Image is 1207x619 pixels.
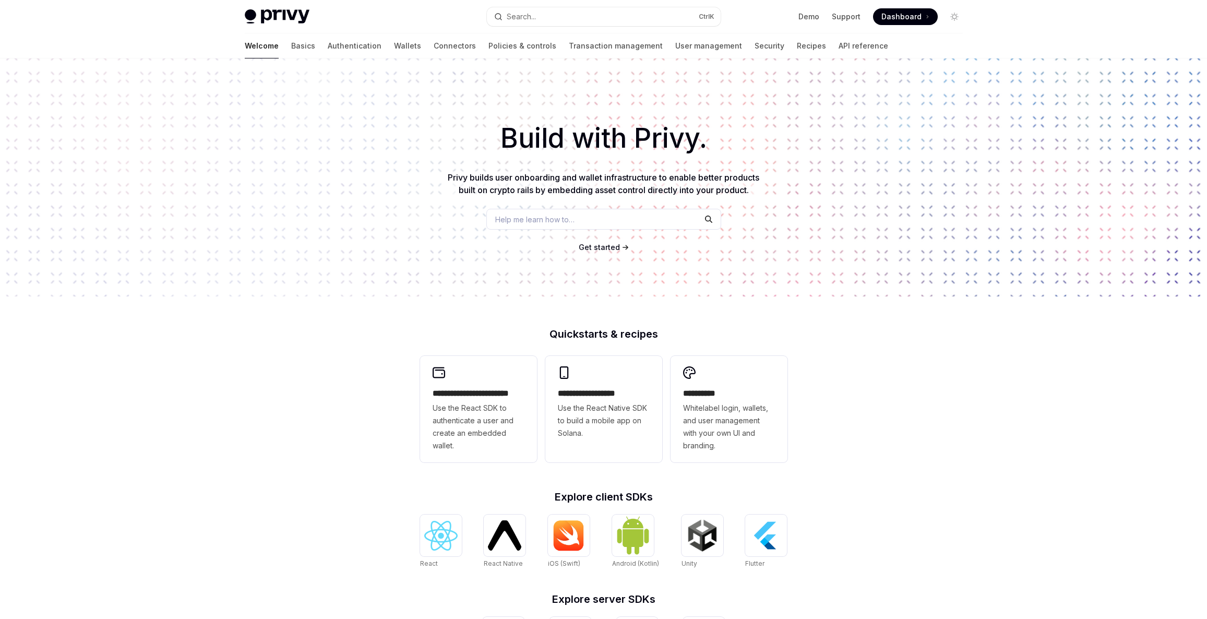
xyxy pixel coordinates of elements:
a: ReactReact [420,515,462,569]
a: Basics [291,33,315,58]
span: Get started [579,243,620,252]
a: Transaction management [569,33,663,58]
a: Security [755,33,784,58]
img: light logo [245,9,309,24]
a: Android (Kotlin)Android (Kotlin) [612,515,659,569]
img: Unity [686,519,719,552]
img: iOS (Swift) [552,520,585,551]
a: Demo [798,11,819,22]
img: Flutter [749,519,783,552]
span: React Native [484,560,523,567]
span: Use the React Native SDK to build a mobile app on Solana. [558,402,650,439]
a: Policies & controls [488,33,556,58]
div: Search... [507,10,536,23]
a: Connectors [434,33,476,58]
span: Whitelabel login, wallets, and user management with your own UI and branding. [683,402,775,452]
span: Android (Kotlin) [612,560,659,567]
a: API reference [839,33,888,58]
span: Flutter [745,560,764,567]
h2: Explore server SDKs [420,594,787,604]
a: **** **** **** ***Use the React Native SDK to build a mobile app on Solana. [545,356,662,462]
a: UnityUnity [682,515,723,569]
span: Unity [682,560,697,567]
span: React [420,560,438,567]
a: Recipes [797,33,826,58]
span: Ctrl K [699,13,714,21]
h2: Quickstarts & recipes [420,329,787,339]
a: Dashboard [873,8,938,25]
img: Android (Kotlin) [616,516,650,555]
span: Help me learn how to… [495,214,575,225]
a: Authentication [328,33,381,58]
a: **** *****Whitelabel login, wallets, and user management with your own UI and branding. [671,356,787,462]
span: iOS (Swift) [548,560,580,567]
a: Support [832,11,861,22]
a: iOS (Swift)iOS (Swift) [548,515,590,569]
h2: Explore client SDKs [420,492,787,502]
a: User management [675,33,742,58]
img: React Native [488,520,521,550]
h1: Build with Privy. [17,118,1190,159]
a: Get started [579,242,620,253]
button: Search...CtrlK [487,7,721,26]
span: Privy builds user onboarding and wallet infrastructure to enable better products built on crypto ... [448,172,759,195]
a: Wallets [394,33,421,58]
span: Use the React SDK to authenticate a user and create an embedded wallet. [433,402,524,452]
a: FlutterFlutter [745,515,787,569]
img: React [424,521,458,551]
span: Dashboard [881,11,922,22]
a: Welcome [245,33,279,58]
button: Toggle dark mode [946,8,963,25]
a: React NativeReact Native [484,515,525,569]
